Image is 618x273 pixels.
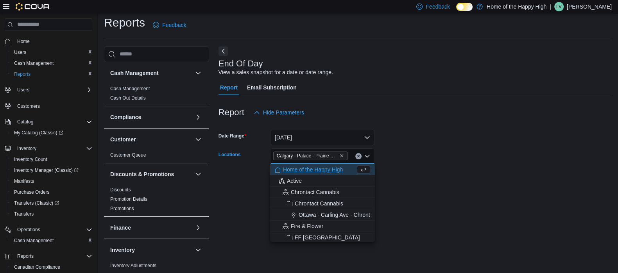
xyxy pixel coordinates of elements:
[193,68,203,78] button: Cash Management
[219,108,244,117] h3: Report
[270,209,375,221] button: Ottawa - Carling Ave - Chrontact Cannabis
[17,87,29,93] span: Users
[2,224,95,235] button: Operations
[11,70,92,79] span: Reports
[11,128,66,137] a: My Catalog (Classic)
[270,187,375,198] button: Chrontact Cannabis
[251,105,307,120] button: Hide Parameters
[14,117,36,127] button: Catalog
[456,3,473,11] input: Dark Mode
[8,209,95,219] button: Transfers
[17,119,33,125] span: Catalog
[110,113,141,121] h3: Compliance
[11,166,92,175] span: Inventory Manager (Classic)
[8,176,95,187] button: Manifests
[487,2,546,11] p: Home of the Happy High
[220,80,238,95] span: Report
[270,164,375,175] button: Home of the Happy High
[14,144,92,153] span: Inventory
[14,211,34,217] span: Transfers
[287,177,302,185] span: Active
[11,70,34,79] a: Reports
[270,130,375,145] button: [DATE]
[273,152,348,160] span: Calgary - Palace - Prairie Records
[11,177,92,186] span: Manifests
[14,130,63,136] span: My Catalog (Classic)
[110,246,192,254] button: Inventory
[8,127,95,138] a: My Catalog (Classic)
[364,153,370,159] button: Close list of options
[17,38,30,45] span: Home
[16,3,50,11] img: Cova
[14,252,37,261] button: Reports
[270,175,375,187] button: Active
[14,37,33,46] a: Home
[554,2,564,11] div: Lucas Van Grootheest
[11,48,92,57] span: Users
[291,188,339,196] span: Chrontact Cannabis
[11,209,92,219] span: Transfers
[110,205,134,212] span: Promotions
[150,17,189,33] a: Feedback
[11,48,29,57] a: Users
[11,209,37,219] a: Transfers
[11,262,63,272] a: Canadian Compliance
[355,153,362,159] button: Clear input
[193,245,203,255] button: Inventory
[110,113,192,121] button: Compliance
[110,170,174,178] h3: Discounts & Promotions
[11,166,82,175] a: Inventory Manager (Classic)
[110,196,147,202] span: Promotion Details
[14,71,30,77] span: Reports
[17,145,36,152] span: Inventory
[8,235,95,246] button: Cash Management
[110,196,147,202] a: Promotion Details
[8,69,95,80] button: Reports
[14,156,47,162] span: Inventory Count
[14,200,59,206] span: Transfers (Classic)
[110,170,192,178] button: Discounts & Promotions
[110,95,146,101] a: Cash Out Details
[219,152,241,158] label: Locations
[14,85,32,95] button: Users
[8,262,95,273] button: Canadian Compliance
[11,198,62,208] a: Transfers (Classic)
[550,2,551,11] p: |
[104,15,145,30] h1: Reports
[14,264,60,270] span: Canadian Compliance
[270,198,375,209] button: Chrontact Cannabis
[270,232,375,243] button: FF [GEOGRAPHIC_DATA]
[219,46,228,56] button: Next
[299,211,402,219] span: Ottawa - Carling Ave - Chrontact Cannabis
[2,100,95,111] button: Customers
[295,234,360,241] span: FF [GEOGRAPHIC_DATA]
[14,117,92,127] span: Catalog
[270,221,375,232] button: Fire & Flower
[8,187,95,198] button: Purchase Orders
[110,136,136,143] h3: Customer
[219,68,333,77] div: View a sales snapshot for a date or date range.
[8,154,95,165] button: Inventory Count
[193,112,203,122] button: Compliance
[11,236,57,245] a: Cash Management
[17,103,40,109] span: Customers
[2,36,95,47] button: Home
[110,152,146,158] a: Customer Queue
[291,222,323,230] span: Fire & Flower
[219,59,263,68] h3: End Of Day
[556,2,562,11] span: LV
[110,262,156,269] span: Inventory Adjustments
[110,224,131,232] h3: Finance
[110,86,150,92] span: Cash Management
[295,200,343,207] span: Chrontact Cannabis
[11,187,53,197] a: Purchase Orders
[110,86,150,91] a: Cash Management
[14,178,34,184] span: Manifests
[11,59,92,68] span: Cash Management
[2,251,95,262] button: Reports
[426,3,450,11] span: Feedback
[8,47,95,58] button: Users
[2,116,95,127] button: Catalog
[104,150,209,163] div: Customer
[104,84,209,106] div: Cash Management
